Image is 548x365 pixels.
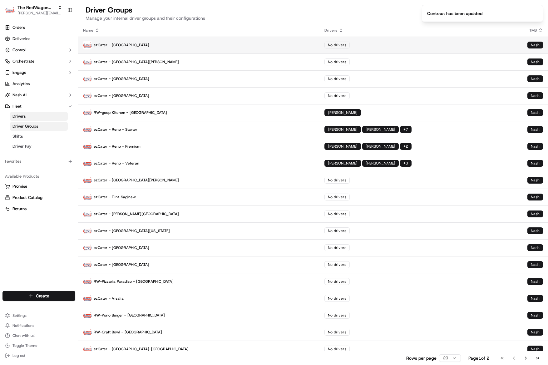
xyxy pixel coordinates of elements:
[12,124,38,129] span: Driver Groups
[83,159,314,168] p: ezCater - Reno - Veteran
[2,341,75,350] button: Toggle Theme
[324,42,350,48] div: No drivers
[83,58,314,66] p: ezCater - [GEOGRAPHIC_DATA][PERSON_NAME]
[83,243,314,252] p: ezCater - [GEOGRAPHIC_DATA]
[12,313,27,318] span: Settings
[527,177,543,184] div: Nash
[527,312,543,319] div: Nash
[527,244,543,251] div: Nash
[328,127,358,132] span: [PERSON_NAME]
[36,293,49,299] span: Create
[324,210,350,217] div: No drivers
[2,3,65,18] button: The RedWagon DeliversThe RedWagon Delivers[PERSON_NAME][EMAIL_ADDRESS][DOMAIN_NAME]
[2,171,75,181] div: Available Products
[400,126,412,133] div: + 7
[86,5,205,15] h1: Driver Groups
[2,311,75,320] button: Settings
[83,28,314,33] div: Name
[12,184,27,189] span: Promise
[10,122,68,131] a: Driver Groups
[12,91,48,97] span: Knowledge Base
[2,351,75,360] button: Log out
[12,333,35,338] span: Chat with us!
[12,25,25,30] span: Orders
[83,311,92,320] img: time_to_eat_nevada_logo
[527,75,543,82] div: Nash
[527,109,543,116] div: Nash
[59,91,100,97] span: API Documentation
[468,355,489,361] div: Page 1 of 2
[324,278,350,285] div: No drivers
[5,206,73,212] a: Returns
[17,4,55,11] button: The RedWagon Delivers
[83,277,314,286] p: RW-Pizzaria Paradiso - [GEOGRAPHIC_DATA]
[527,28,543,33] div: TMS
[83,277,92,286] img: time_to_eat_nevada_logo
[527,143,543,150] div: Nash
[10,132,68,141] a: Shifts
[2,101,75,111] button: Fleet
[83,210,314,218] p: ezCater - [PERSON_NAME][GEOGRAPHIC_DATA]
[2,34,75,44] a: Deliveries
[328,110,358,115] span: [PERSON_NAME]
[366,144,395,149] span: [PERSON_NAME]
[527,92,543,99] div: Nash
[83,91,92,100] img: time_to_eat_nevada_logo
[16,40,112,47] input: Got a question? Start typing here...
[83,41,92,49] img: time_to_eat_nevada_logo
[83,345,92,353] img: time_to_eat_nevada_logo
[324,261,350,268] div: No drivers
[328,161,358,166] span: [PERSON_NAME]
[83,311,314,320] p: RW-Pono Burger - [GEOGRAPHIC_DATA]
[400,160,412,167] div: + 3
[83,260,92,269] img: time_to_eat_nevada_logo
[83,210,92,218] img: time_to_eat_nevada_logo
[2,56,75,66] button: Orchestrate
[527,329,543,336] div: Nash
[5,5,15,15] img: The RedWagon Delivers
[83,328,92,337] img: time_to_eat_nevada_logo
[324,177,350,184] div: No drivers
[83,328,314,337] p: RW-Craft Bowl - [GEOGRAPHIC_DATA]
[83,108,92,117] img: time_to_eat_nevada_logo
[2,181,75,191] button: Promise
[2,23,75,33] a: Orders
[53,91,58,96] div: 💻
[17,11,62,16] span: [PERSON_NAME][EMAIL_ADDRESS][DOMAIN_NAME]
[12,104,22,109] span: Fleet
[324,75,350,82] div: No drivers
[12,323,34,328] span: Notifications
[527,295,543,302] div: Nash
[4,88,50,99] a: 📗Knowledge Base
[12,114,26,119] span: Drivers
[2,193,75,203] button: Product Catalog
[427,10,482,17] div: Contract has been updated
[2,204,75,214] button: Returns
[83,74,92,83] img: time_to_eat_nevada_logo
[328,144,358,149] span: [PERSON_NAME]
[5,195,73,200] a: Product Catalog
[2,90,75,100] button: Nash AI
[12,47,26,53] span: Control
[83,226,92,235] img: time_to_eat_nevada_logo
[324,58,350,65] div: No drivers
[5,184,73,189] a: Promise
[83,294,92,303] img: time_to_eat_nevada_logo
[527,42,543,48] div: Nash
[324,194,350,200] div: No drivers
[406,355,437,361] p: Rows per page
[21,66,79,71] div: We're available if you need us!
[83,176,92,185] img: time_to_eat_nevada_logo
[6,6,19,19] img: Nash
[527,346,543,352] div: Nash
[62,106,76,111] span: Pylon
[12,92,27,98] span: Nash AI
[2,68,75,78] button: Engage
[527,160,543,167] div: Nash
[83,226,314,235] p: ezCater - [GEOGRAPHIC_DATA][US_STATE]
[527,58,543,65] div: Nash
[2,331,75,340] button: Chat with us!
[12,353,25,358] span: Log out
[527,227,543,234] div: Nash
